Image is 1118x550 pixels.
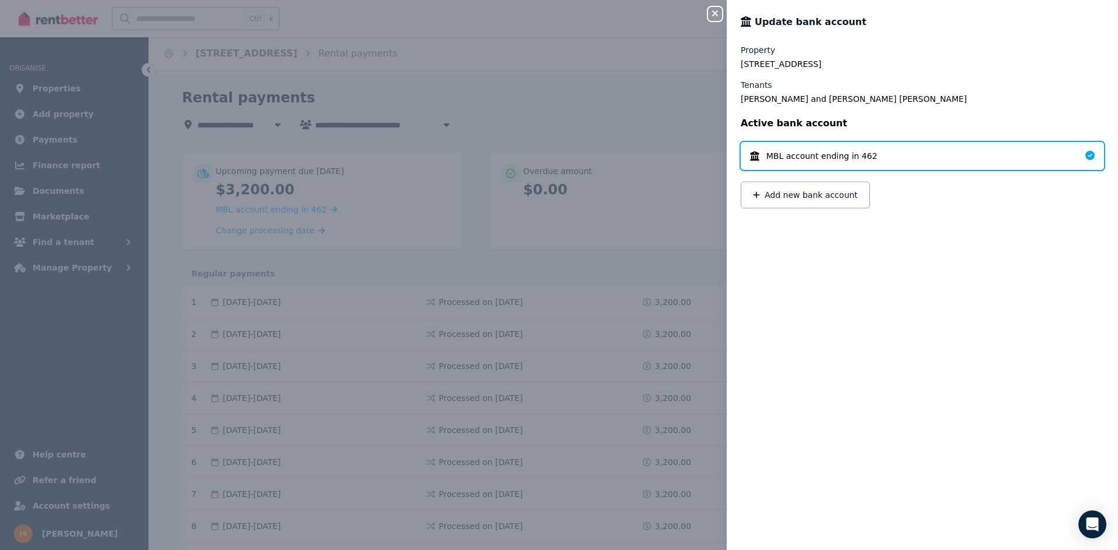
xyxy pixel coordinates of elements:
[741,93,1104,105] legend: [PERSON_NAME] and [PERSON_NAME] [PERSON_NAME]
[755,15,866,29] span: Update bank account
[741,182,870,208] button: Add new bank account
[741,116,1104,130] p: Active bank account
[1078,510,1106,538] div: Open Intercom Messenger
[766,150,878,162] span: MBL account ending in 462
[741,79,772,91] label: Tenants
[741,58,1104,70] legend: [STREET_ADDRESS]
[741,44,775,56] label: Property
